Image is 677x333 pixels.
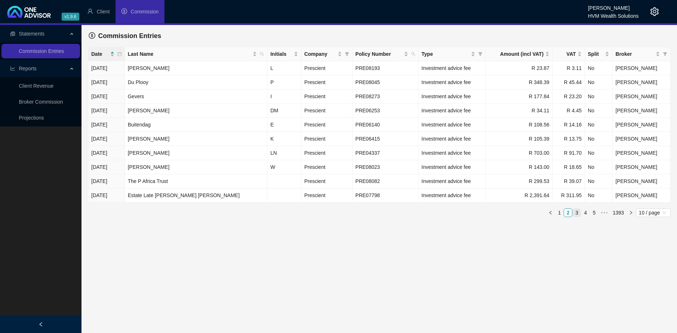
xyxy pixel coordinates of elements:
td: E [267,118,301,132]
td: No [585,174,613,188]
td: No [585,160,613,174]
td: R 105.39 [486,132,553,146]
td: [PERSON_NAME] [125,160,268,174]
td: I [267,90,301,104]
td: [DATE] [88,104,125,118]
td: R 45.44 [553,75,585,90]
span: filter [478,52,482,56]
td: PRE08273 [352,90,418,104]
span: Prescient [304,164,325,170]
td: K [267,132,301,146]
th: Initials [267,47,301,61]
span: Investment advice fee [422,178,471,184]
td: DM [267,104,301,118]
td: PRE07798 [352,188,418,203]
li: Next Page [627,208,635,217]
td: R 91.70 [553,146,585,160]
td: No [585,132,613,146]
td: R 143.00 [486,160,553,174]
span: Investment advice fee [422,150,471,156]
span: line-chart [10,66,15,71]
td: W [267,160,301,174]
span: Prescient [304,192,325,198]
span: [PERSON_NAME] [615,122,657,128]
td: P [267,75,301,90]
a: Projections [19,115,44,121]
span: dollar [89,32,95,39]
span: Investment advice fee [422,108,471,113]
td: R 34.11 [486,104,553,118]
th: Type [419,47,486,61]
td: PRE08045 [352,75,418,90]
td: R 108.56 [486,118,553,132]
td: [DATE] [88,118,125,132]
span: calendar [116,49,123,59]
a: 1 [555,209,563,217]
td: Buitendag [125,118,268,132]
td: R 18.65 [553,160,585,174]
li: 2 [564,208,572,217]
span: [PERSON_NAME] [615,164,657,170]
span: Investment advice fee [422,192,471,198]
span: Commission [131,9,159,14]
td: [DATE] [88,174,125,188]
span: Investment advice fee [422,122,471,128]
td: LN [267,146,301,160]
span: Investment advice fee [422,93,471,99]
td: R 2,391.64 [486,188,553,203]
span: left [548,211,553,215]
span: reconciliation [10,31,15,36]
li: Previous Page [546,208,555,217]
td: R 177.84 [486,90,553,104]
span: Amount (incl VAT) [489,50,544,58]
span: Prescient [304,136,325,142]
td: [DATE] [88,188,125,203]
td: No [585,75,613,90]
span: user [87,8,93,14]
span: Prescient [304,122,325,128]
span: VAT [556,50,576,58]
span: search [260,52,264,56]
span: Prescient [304,79,325,85]
span: ••• [598,208,610,217]
td: Estate Late [PERSON_NAME] [PERSON_NAME] [125,188,268,203]
a: 3 [573,209,581,217]
span: search [411,52,415,56]
td: R 23.87 [486,61,553,75]
li: 3 [572,208,581,217]
span: Broker [615,50,654,58]
span: setting [650,7,659,16]
span: [PERSON_NAME] [615,93,657,99]
th: Policy Number [352,47,418,61]
a: 2 [564,209,572,217]
span: filter [477,49,484,59]
span: Prescient [304,150,325,156]
span: [PERSON_NAME] [615,136,657,142]
span: filter [343,49,351,59]
span: Date [91,50,109,58]
td: No [585,104,613,118]
span: [PERSON_NAME] [615,108,657,113]
td: R 13.75 [553,132,585,146]
li: 4 [581,208,590,217]
a: 5 [590,209,598,217]
td: R 299.53 [486,174,553,188]
td: [DATE] [88,61,125,75]
td: R 3.11 [553,61,585,75]
span: Statements [19,31,45,37]
td: No [585,61,613,75]
span: right [629,211,633,215]
td: [DATE] [88,90,125,104]
span: [PERSON_NAME] [615,178,657,184]
span: Investment advice fee [422,79,471,85]
td: R 311.95 [553,188,585,203]
th: Broker [613,47,670,61]
span: search [410,49,417,59]
td: [DATE] [88,132,125,146]
td: PRE06415 [352,132,418,146]
span: Policy Number [355,50,402,58]
td: [DATE] [88,146,125,160]
td: [PERSON_NAME] [125,104,268,118]
span: Prescient [304,65,325,71]
span: Type [422,50,469,58]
